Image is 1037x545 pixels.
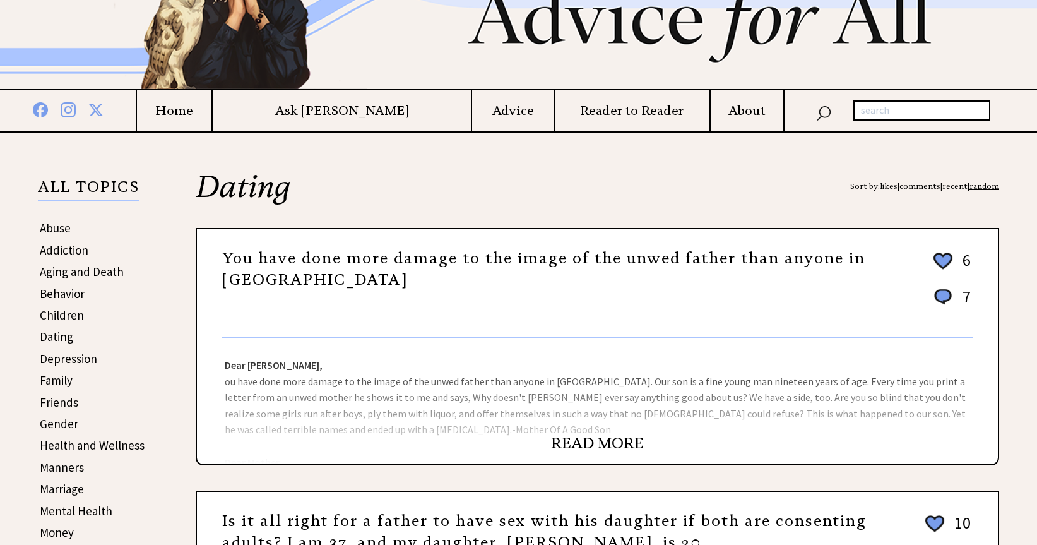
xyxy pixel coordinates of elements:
h2: Dating [196,171,999,228]
img: x%20blue.png [88,100,104,117]
p: ALL TOPICS [38,180,139,201]
a: Home [137,103,211,119]
a: Gender [40,416,78,431]
a: Abuse [40,220,71,236]
img: heart_outline%202.png [932,250,954,272]
a: Behavior [40,286,85,301]
a: Family [40,373,73,388]
a: You have done more damage to the image of the unwed father than anyone in [GEOGRAPHIC_DATA] [222,249,865,289]
a: Children [40,308,84,323]
a: About [711,103,783,119]
a: random [969,181,999,191]
img: message_round%201.png [932,287,954,307]
a: recent [942,181,968,191]
td: 7 [956,286,971,320]
div: ou have done more damage to the image of the unwed father than anyone in [GEOGRAPHIC_DATA]. Our s... [197,338,998,464]
a: Addiction [40,243,88,258]
a: Dating [40,329,73,344]
td: 6 [956,249,971,285]
img: heart_outline%202.png [923,513,946,535]
a: Friends [40,395,78,410]
a: Money [40,525,74,540]
a: Marriage [40,481,84,496]
div: Sort by: | | | [850,171,999,201]
strong: Dear [PERSON_NAME], [225,359,323,371]
img: instagram%20blue.png [61,100,76,117]
input: search [853,100,990,121]
a: Advice [472,103,554,119]
a: Ask [PERSON_NAME] [213,103,471,119]
a: likes [880,181,898,191]
a: Reader to Reader [555,103,709,119]
a: Aging and Death [40,264,124,279]
img: search_nav.png [816,103,831,121]
a: Manners [40,460,84,475]
a: Health and Wellness [40,438,145,453]
a: Depression [40,351,97,366]
img: facebook%20blue.png [33,100,48,117]
a: READ MORE [551,434,644,453]
a: comments [899,181,940,191]
a: Mental Health [40,503,112,518]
